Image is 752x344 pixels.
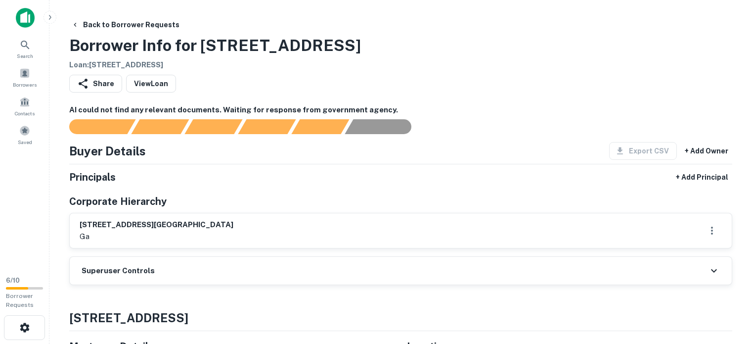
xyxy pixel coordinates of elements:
h6: Loan : [STREET_ADDRESS] [69,59,361,71]
h6: [STREET_ADDRESS][GEOGRAPHIC_DATA] [80,219,233,231]
span: Contacts [15,109,35,117]
h6: Superuser Controls [82,265,155,277]
iframe: Chat Widget [703,265,752,312]
a: Search [3,35,46,62]
div: Principals found, still searching for contact information. This may take time... [291,119,349,134]
span: Search [17,52,33,60]
h4: [STREET_ADDRESS] [69,309,732,327]
button: + Add Principal [672,168,732,186]
span: 6 / 10 [6,277,20,284]
a: Borrowers [3,64,46,91]
div: Your request is received and processing... [131,119,189,134]
h5: Principals [69,170,116,185]
h5: Corporate Hierarchy [69,194,167,209]
h6: AI could not find any relevant documents. Waiting for response from government agency. [69,104,732,116]
img: capitalize-icon.png [16,8,35,28]
a: ViewLoan [126,75,176,93]
span: Borrowers [13,81,37,89]
span: Borrower Requests [6,293,34,308]
button: Back to Borrower Requests [67,16,183,34]
button: Share [69,75,122,93]
button: + Add Owner [681,142,732,160]
div: Documents found, AI parsing details... [184,119,242,134]
div: Principals found, AI now looking for contact information... [238,119,296,134]
span: Saved [18,138,32,146]
p: ga [80,231,233,243]
a: Contacts [3,93,46,119]
div: Sending borrower request to AI... [57,119,132,134]
a: Saved [3,121,46,148]
h3: Borrower Info for [STREET_ADDRESS] [69,34,361,57]
div: AI fulfillment process complete. [345,119,423,134]
h4: Buyer Details [69,142,146,160]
